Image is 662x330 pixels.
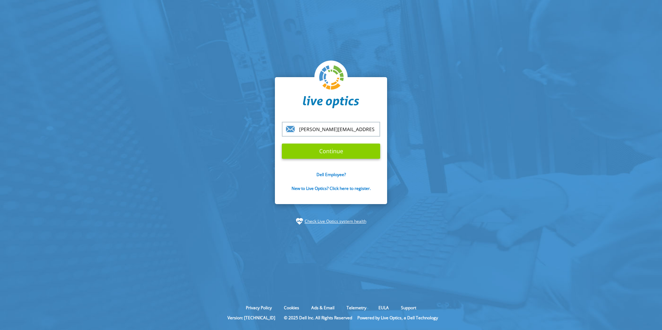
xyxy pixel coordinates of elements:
input: email@address.com [282,122,380,137]
input: Continue [282,144,380,159]
a: Privacy Policy [241,305,277,311]
img: status-check-icon.svg [296,218,303,225]
a: Dell Employee? [316,172,346,177]
li: Powered by Live Optics, a Dell Technology [357,315,438,321]
img: liveoptics-logo.svg [319,65,344,90]
img: liveoptics-word.svg [303,96,359,108]
a: Check Live Optics system health [305,218,366,225]
a: Cookies [279,305,304,311]
a: New to Live Optics? Click here to register. [292,185,371,191]
a: Telemetry [341,305,372,311]
a: Ads & Email [306,305,340,311]
li: Version: [TECHNICAL_ID] [224,315,279,321]
a: EULA [373,305,394,311]
a: Support [396,305,421,311]
li: © 2025 Dell Inc. All Rights Reserved [280,315,356,321]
